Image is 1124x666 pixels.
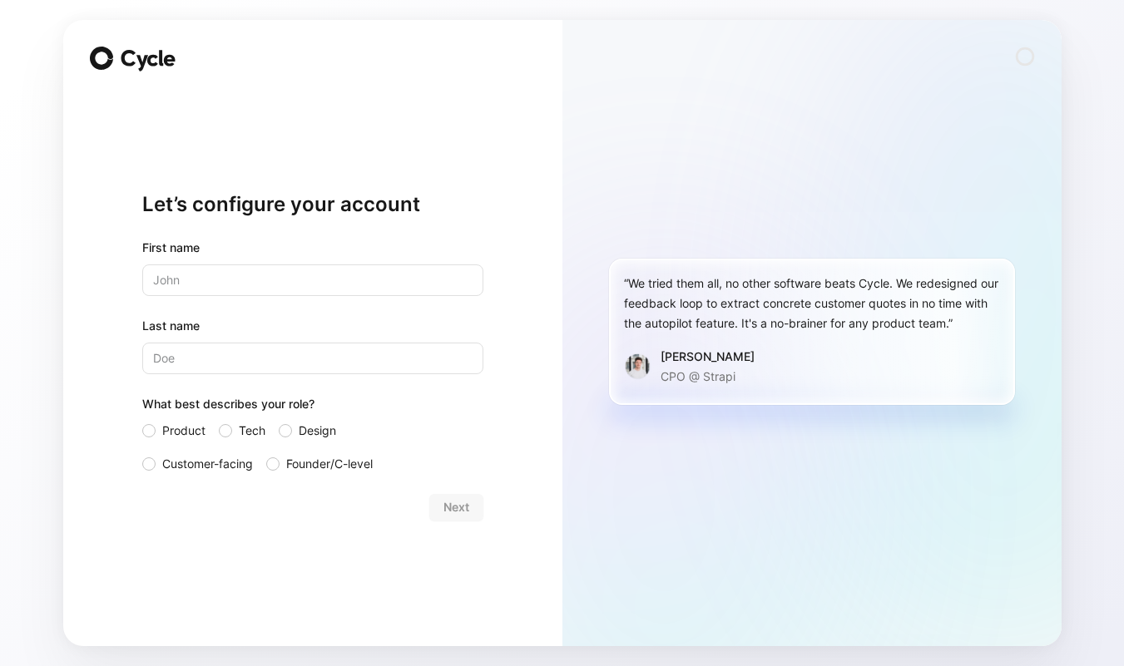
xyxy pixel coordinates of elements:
label: Last name [142,316,483,336]
h1: Let’s configure your account [142,191,483,218]
div: First name [142,238,483,258]
span: Design [299,421,336,441]
div: [PERSON_NAME] [661,347,755,367]
div: What best describes your role? [142,394,483,421]
input: Doe [142,343,483,374]
span: Product [162,421,205,441]
div: “We tried them all, no other software beats Cycle. We redesigned our feedback loop to extract con... [624,274,1000,333]
input: John [142,264,483,296]
span: Customer-facing [162,454,253,474]
p: CPO @ Strapi [661,367,755,387]
span: Tech [239,421,265,441]
span: Founder/C-level [286,454,373,474]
